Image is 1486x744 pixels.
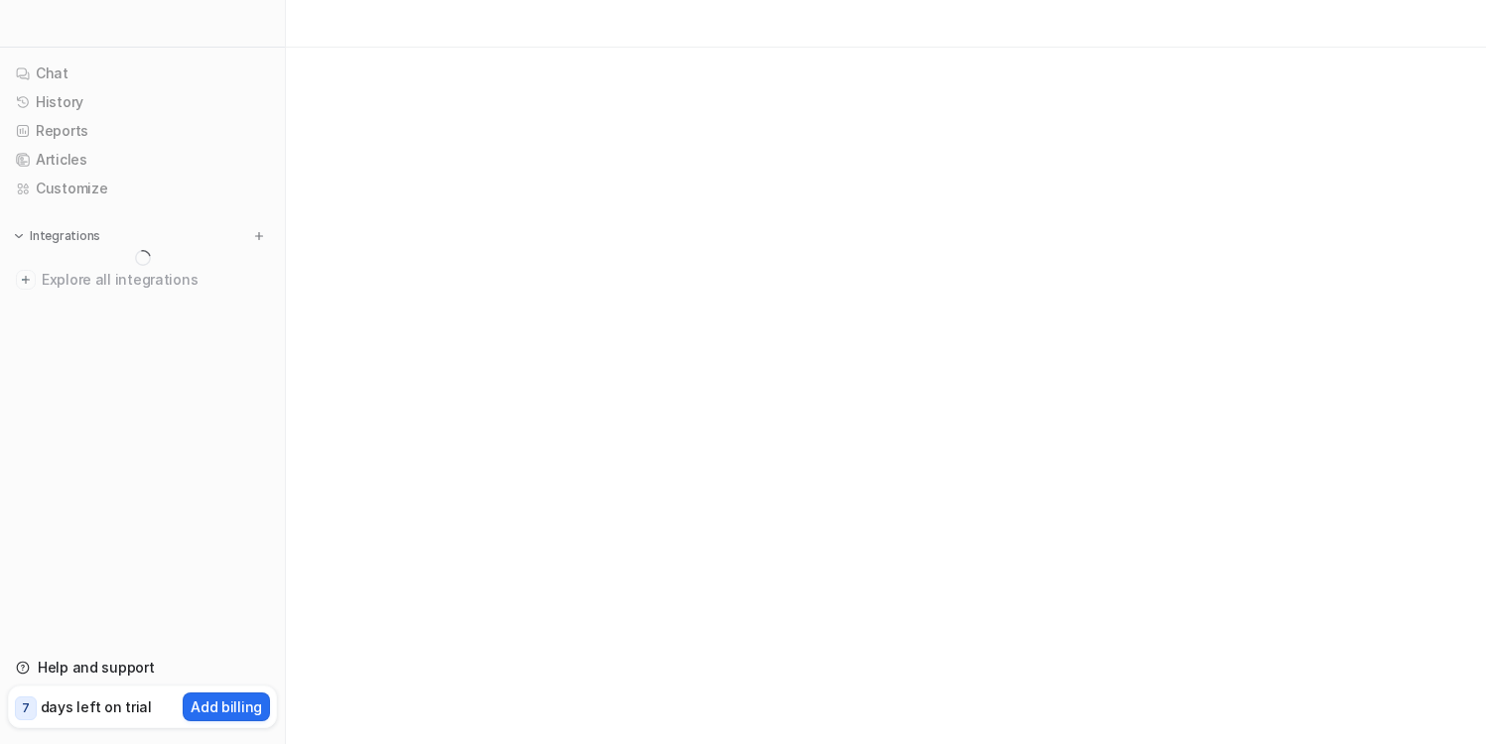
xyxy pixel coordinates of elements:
img: expand menu [12,229,26,243]
a: Help and support [8,654,277,682]
a: Chat [8,60,277,87]
span: Explore all integrations [42,264,269,296]
p: 7 [22,699,30,717]
a: Articles [8,146,277,174]
a: Reports [8,117,277,145]
button: Add billing [183,692,270,721]
a: Explore all integrations [8,266,277,294]
img: menu_add.svg [252,229,266,243]
p: Integrations [30,228,100,244]
p: Add billing [191,696,262,717]
img: explore all integrations [16,270,36,290]
button: Integrations [8,226,106,246]
a: Customize [8,175,277,202]
a: History [8,88,277,116]
p: days left on trial [41,696,152,717]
